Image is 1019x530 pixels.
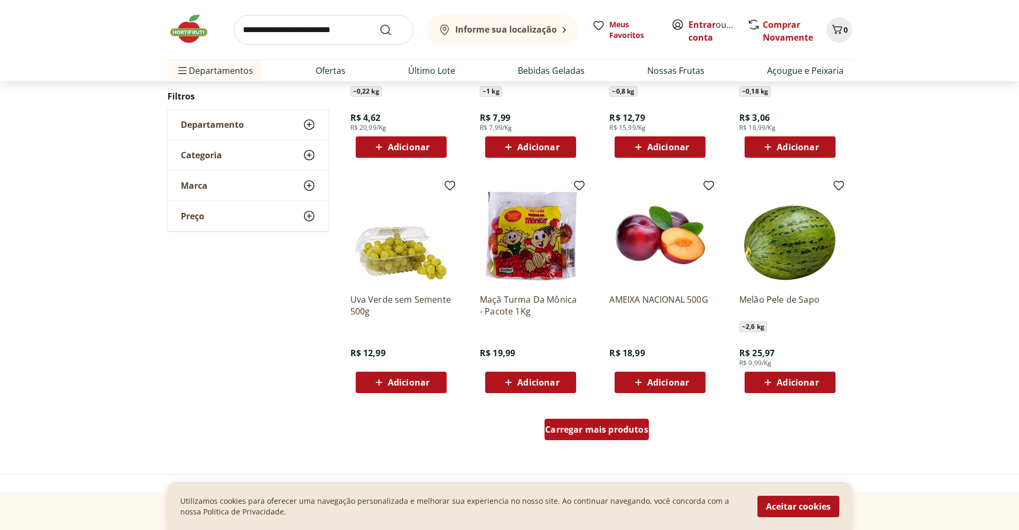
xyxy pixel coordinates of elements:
a: Nossas Frutas [647,64,704,77]
a: Melão Pele de Sapo [739,294,841,317]
span: Adicionar [647,378,689,387]
button: Adicionar [356,372,447,393]
button: Carrinho [826,17,852,43]
span: Adicionar [388,378,430,387]
span: R$ 12,79 [609,112,645,124]
a: Entrar [688,19,716,30]
span: R$ 18,99 [609,347,645,359]
a: Ofertas [316,64,346,77]
span: R$ 12,99 [350,347,386,359]
span: R$ 7,99 [480,112,510,124]
span: Adicionar [777,378,818,387]
span: R$ 3,06 [739,112,770,124]
span: Adicionar [388,143,430,151]
span: R$ 20,99/Kg [350,124,387,132]
span: ~ 0,18 kg [739,86,771,97]
button: Marca [168,171,328,201]
span: R$ 4,62 [350,112,381,124]
span: ~ 1 kg [480,86,502,97]
span: Categoria [181,150,222,160]
a: Comprar Novamente [763,19,813,43]
img: Melão Pele de Sapo [739,183,841,285]
button: Preço [168,201,328,231]
span: Departamentos [176,58,253,83]
a: Último Lote [408,64,455,77]
a: Açougue e Peixaria [767,64,844,77]
a: Bebidas Geladas [518,64,585,77]
button: Departamento [168,110,328,140]
span: Adicionar [647,143,689,151]
span: Adicionar [517,378,559,387]
a: Criar conta [688,19,747,43]
button: Categoria [168,140,328,170]
span: Meus Favoritos [609,19,658,41]
img: AMEIXA NACIONAL 500G [609,183,711,285]
p: Utilizamos cookies para oferecer uma navegação personalizada e melhorar sua experiencia no nosso ... [180,496,745,517]
span: R$ 25,97 [739,347,775,359]
img: Uva Verde sem Semente 500g [350,183,452,285]
img: Hortifruti [167,13,221,45]
span: ~ 0,22 kg [350,86,382,97]
span: Preço [181,211,204,221]
a: Meus Favoritos [592,19,658,41]
button: Adicionar [615,136,706,158]
span: R$ 15,99/Kg [609,124,646,132]
span: ~ 2,6 kg [739,321,767,332]
button: Adicionar [485,136,576,158]
span: Departamento [181,119,244,130]
button: Adicionar [615,372,706,393]
h2: Filtros [167,86,329,107]
span: R$ 16,99/Kg [739,124,776,132]
button: Aceitar cookies [757,496,839,517]
button: Adicionar [485,372,576,393]
button: Adicionar [356,136,447,158]
span: Carregar mais produtos [545,425,648,434]
span: Adicionar [777,143,818,151]
button: Adicionar [745,372,836,393]
button: Menu [176,58,189,83]
span: R$ 19,99 [480,347,515,359]
button: Adicionar [745,136,836,158]
a: Uva Verde sem Semente 500g [350,294,452,317]
span: ou [688,18,736,44]
button: Informe sua localização [426,15,579,45]
span: R$ 9,99/Kg [739,359,772,367]
span: Marca [181,180,208,191]
a: AMEIXA NACIONAL 500G [609,294,711,317]
img: Maçã Turma Da Mônica - Pacote 1Kg [480,183,581,285]
a: Carregar mais produtos [545,419,649,444]
span: R$ 7,99/Kg [480,124,512,132]
span: ~ 0,8 kg [609,86,637,97]
b: Informe sua localização [455,24,557,35]
input: search [234,15,413,45]
span: Adicionar [517,143,559,151]
button: Submit Search [379,24,405,36]
span: 0 [844,25,848,35]
a: Maçã Turma Da Mônica - Pacote 1Kg [480,294,581,317]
